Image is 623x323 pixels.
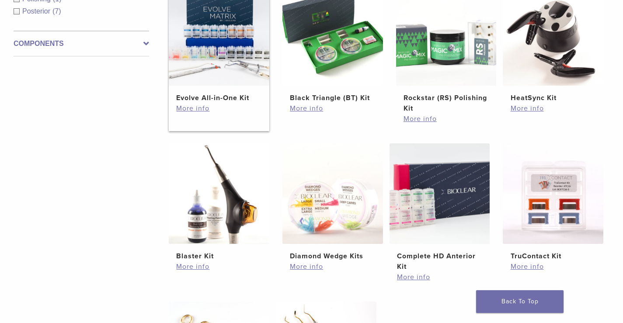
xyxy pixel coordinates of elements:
[282,143,383,244] img: Diamond Wedge Kits
[290,261,375,272] a: More info
[511,261,596,272] a: More info
[290,103,375,114] a: More info
[176,103,261,114] a: More info
[169,143,269,261] a: Blaster KitBlaster Kit
[176,93,261,103] h2: Evolve All-in-One Kit
[503,143,603,244] img: TruContact Kit
[511,93,596,103] h2: HeatSync Kit
[404,114,489,124] a: More info
[14,38,149,49] label: Components
[476,290,564,313] a: Back To Top
[390,143,490,244] img: Complete HD Anterior Kit
[503,143,603,261] a: TruContact KitTruContact Kit
[404,93,489,114] h2: Rockstar (RS) Polishing Kit
[176,251,261,261] h2: Blaster Kit
[290,93,375,103] h2: Black Triangle (BT) Kit
[397,251,482,272] h2: Complete HD Anterior Kit
[176,261,261,272] a: More info
[169,143,269,244] img: Blaster Kit
[397,272,482,282] a: More info
[282,143,383,261] a: Diamond Wedge KitsDiamond Wedge Kits
[511,103,596,114] a: More info
[390,143,490,272] a: Complete HD Anterior KitComplete HD Anterior Kit
[52,7,61,15] span: (7)
[511,251,596,261] h2: TruContact Kit
[290,251,375,261] h2: Diamond Wedge Kits
[22,7,52,15] span: Posterior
